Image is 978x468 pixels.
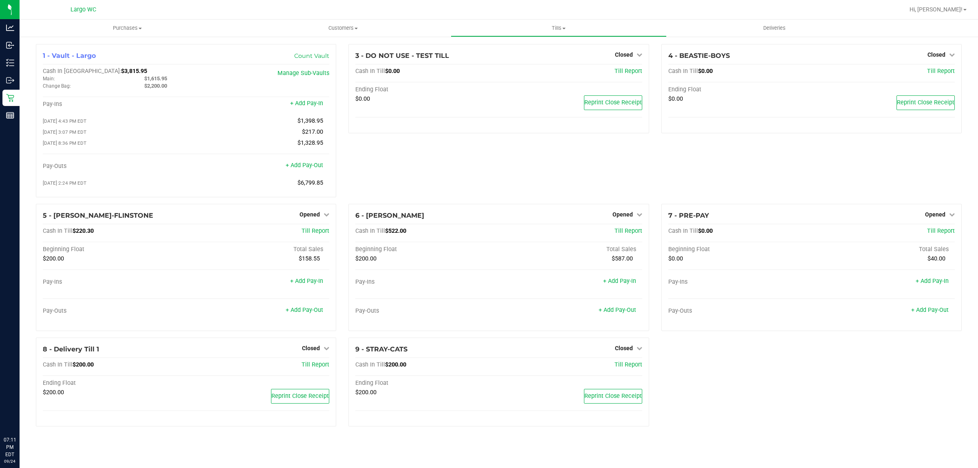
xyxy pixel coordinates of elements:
[668,52,730,60] span: 4 - BEASTIE-BOYS
[121,68,147,75] span: $3,815.95
[297,139,323,146] span: $1,328.95
[355,389,377,396] span: $200.00
[43,227,73,234] span: Cash In Till
[73,227,94,234] span: $220.30
[43,68,121,75] span: Cash In [GEOGRAPHIC_DATA]:
[73,361,94,368] span: $200.00
[584,99,642,106] span: Reprint Close Receipt
[612,211,633,218] span: Opened
[70,6,96,13] span: Largo WC
[6,24,14,32] inline-svg: Analytics
[235,20,451,37] a: Customers
[8,403,33,427] iframe: Resource center
[302,227,329,234] span: Till Report
[698,227,713,234] span: $0.00
[297,117,323,124] span: $1,398.95
[20,24,235,32] span: Purchases
[698,68,713,75] span: $0.00
[43,389,64,396] span: $200.00
[667,20,882,37] a: Deliveries
[668,95,683,102] span: $0.00
[290,100,323,107] a: + Add Pay-In
[615,227,642,234] a: Till Report
[355,227,385,234] span: Cash In Till
[603,278,636,285] a: + Add Pay-In
[355,307,499,315] div: Pay-Outs
[355,345,407,353] span: 9 - STRAY-CATS
[43,212,153,219] span: 5 - [PERSON_NAME]-FLINSTONE
[811,246,955,253] div: Total Sales
[927,255,945,262] span: $40.00
[911,307,949,313] a: + Add Pay-Out
[300,211,320,218] span: Opened
[43,118,86,124] span: [DATE] 4:43 PM EDT
[302,361,329,368] a: Till Report
[355,68,385,75] span: Cash In Till
[43,278,186,286] div: Pay-Ins
[286,307,323,313] a: + Add Pay-Out
[355,95,370,102] span: $0.00
[925,211,945,218] span: Opened
[355,212,424,219] span: 6 - [PERSON_NAME]
[6,76,14,84] inline-svg: Outbound
[43,361,73,368] span: Cash In Till
[43,140,86,146] span: [DATE] 8:36 PM EDT
[43,76,55,82] span: Main:
[299,255,320,262] span: $158.55
[752,24,797,32] span: Deliveries
[355,278,499,286] div: Pay-Ins
[615,361,642,368] a: Till Report
[927,68,955,75] a: Till Report
[355,255,377,262] span: $200.00
[584,389,642,404] button: Reprint Close Receipt
[297,179,323,186] span: $6,799.85
[144,83,167,89] span: $2,200.00
[6,41,14,49] inline-svg: Inbound
[355,246,499,253] div: Beginning Float
[4,436,16,458] p: 07:11 PM EDT
[668,246,812,253] div: Beginning Float
[6,94,14,102] inline-svg: Retail
[43,101,186,108] div: Pay-Ins
[43,380,186,387] div: Ending Float
[615,51,633,58] span: Closed
[43,180,86,186] span: [DATE] 2:24 PM EDT
[294,52,329,60] a: Count Vault
[451,20,666,37] a: Tills
[271,393,329,400] span: Reprint Close Receipt
[896,95,955,110] button: Reprint Close Receipt
[43,129,86,135] span: [DATE] 3:07 PM EDT
[615,68,642,75] a: Till Report
[927,227,955,234] a: Till Report
[499,246,642,253] div: Total Sales
[668,278,812,286] div: Pay-Ins
[43,163,186,170] div: Pay-Outs
[385,361,406,368] span: $200.00
[355,380,499,387] div: Ending Float
[302,128,323,135] span: $217.00
[584,95,642,110] button: Reprint Close Receipt
[6,111,14,119] inline-svg: Reports
[43,307,186,315] div: Pay-Outs
[43,52,96,60] span: 1 - Vault - Largo
[144,75,167,82] span: $1,615.95
[43,83,71,89] span: Change Bag:
[43,345,99,353] span: 8 - Delivery Till 1
[355,361,385,368] span: Cash In Till
[897,99,954,106] span: Reprint Close Receipt
[43,246,186,253] div: Beginning Float
[910,6,963,13] span: Hi, [PERSON_NAME]!
[612,255,633,262] span: $587.00
[668,255,683,262] span: $0.00
[355,52,449,60] span: 3 - DO NOT USE - TEST TILL
[385,68,400,75] span: $0.00
[599,307,636,313] a: + Add Pay-Out
[20,20,235,37] a: Purchases
[584,393,642,400] span: Reprint Close Receipt
[668,212,709,219] span: 7 - PRE-PAY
